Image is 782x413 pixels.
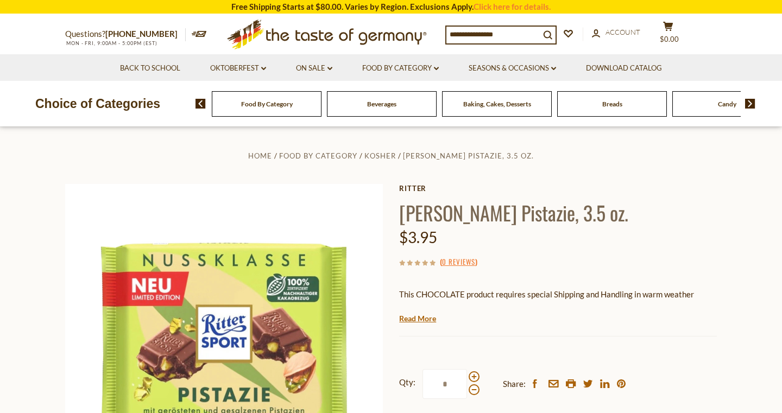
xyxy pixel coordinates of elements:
a: 0 Reviews [442,256,475,268]
a: Home [248,151,272,160]
span: Account [606,28,640,36]
a: Download Catalog [586,62,662,74]
a: [PHONE_NUMBER] [105,29,178,39]
a: Read More [399,313,436,324]
img: previous arrow [195,99,206,109]
a: Account [592,27,640,39]
span: $3.95 [399,228,437,246]
p: This CHOCOLATE product requires special Shipping and Handling in warm weather [399,288,717,301]
input: Qty: [422,369,467,399]
a: Baking, Cakes, Desserts [463,100,531,108]
span: Share: [503,377,526,391]
a: Food By Category [362,62,439,74]
a: Oktoberfest [210,62,266,74]
strong: Qty: [399,376,415,389]
p: Questions? [65,27,186,41]
button: $0.00 [652,21,684,48]
a: Click here for details. [474,2,551,11]
a: Seasons & Occasions [469,62,556,74]
a: Beverages [367,100,396,108]
a: Breads [602,100,622,108]
span: MON - FRI, 9:00AM - 5:00PM (EST) [65,40,157,46]
a: Ritter [399,184,717,193]
span: ( ) [440,256,477,267]
a: Back to School [120,62,180,74]
span: $0.00 [660,35,679,43]
h1: [PERSON_NAME] Pistazie, 3.5 oz. [399,200,717,225]
img: next arrow [745,99,755,109]
a: Candy [718,100,736,108]
a: Food By Category [279,151,357,160]
a: Food By Category [241,100,293,108]
a: [PERSON_NAME] Pistazie, 3.5 oz. [403,151,534,160]
li: We will ship this product in heat-protective packaging and ice during warm weather months or to w... [409,309,717,323]
a: On Sale [296,62,332,74]
a: Kosher [364,151,396,160]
